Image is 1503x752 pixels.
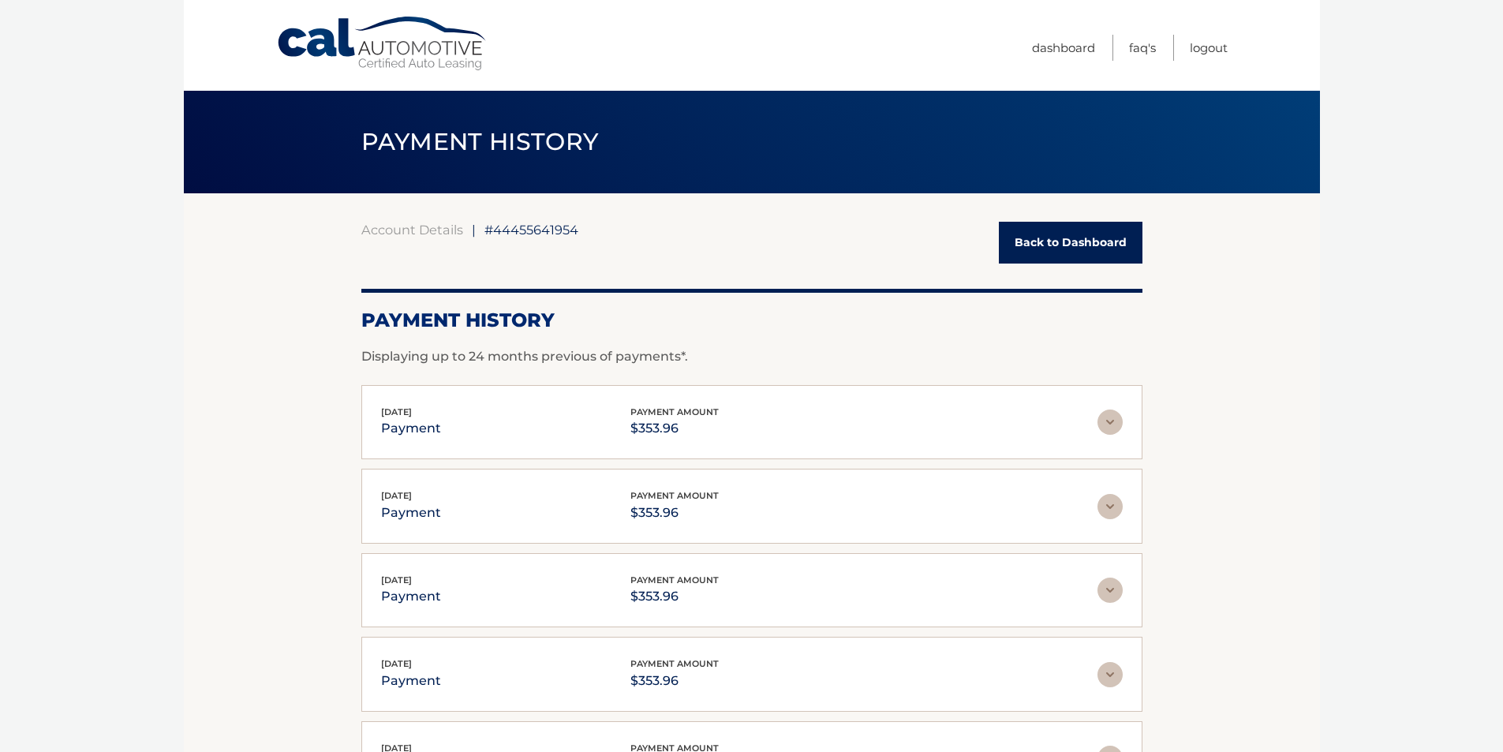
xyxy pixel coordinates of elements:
p: payment [381,417,441,440]
p: $353.96 [630,417,719,440]
a: FAQ's [1129,35,1156,61]
span: payment amount [630,406,719,417]
p: $353.96 [630,670,719,692]
p: Displaying up to 24 months previous of payments*. [361,347,1142,366]
a: Account Details [361,222,463,238]
span: payment amount [630,490,719,501]
span: #44455641954 [484,222,578,238]
p: $353.96 [630,586,719,608]
h2: Payment History [361,309,1142,332]
p: $353.96 [630,502,719,524]
p: payment [381,586,441,608]
span: [DATE] [381,406,412,417]
img: accordion-rest.svg [1097,410,1123,435]
span: [DATE] [381,574,412,586]
a: Back to Dashboard [999,222,1142,264]
a: Logout [1190,35,1228,61]
img: accordion-rest.svg [1097,662,1123,687]
img: accordion-rest.svg [1097,494,1123,519]
span: PAYMENT HISTORY [361,127,599,156]
img: accordion-rest.svg [1097,578,1123,603]
a: Dashboard [1032,35,1095,61]
span: payment amount [630,574,719,586]
span: | [472,222,476,238]
span: [DATE] [381,658,412,669]
span: [DATE] [381,490,412,501]
p: payment [381,670,441,692]
a: Cal Automotive [276,16,489,72]
p: payment [381,502,441,524]
span: payment amount [630,658,719,669]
